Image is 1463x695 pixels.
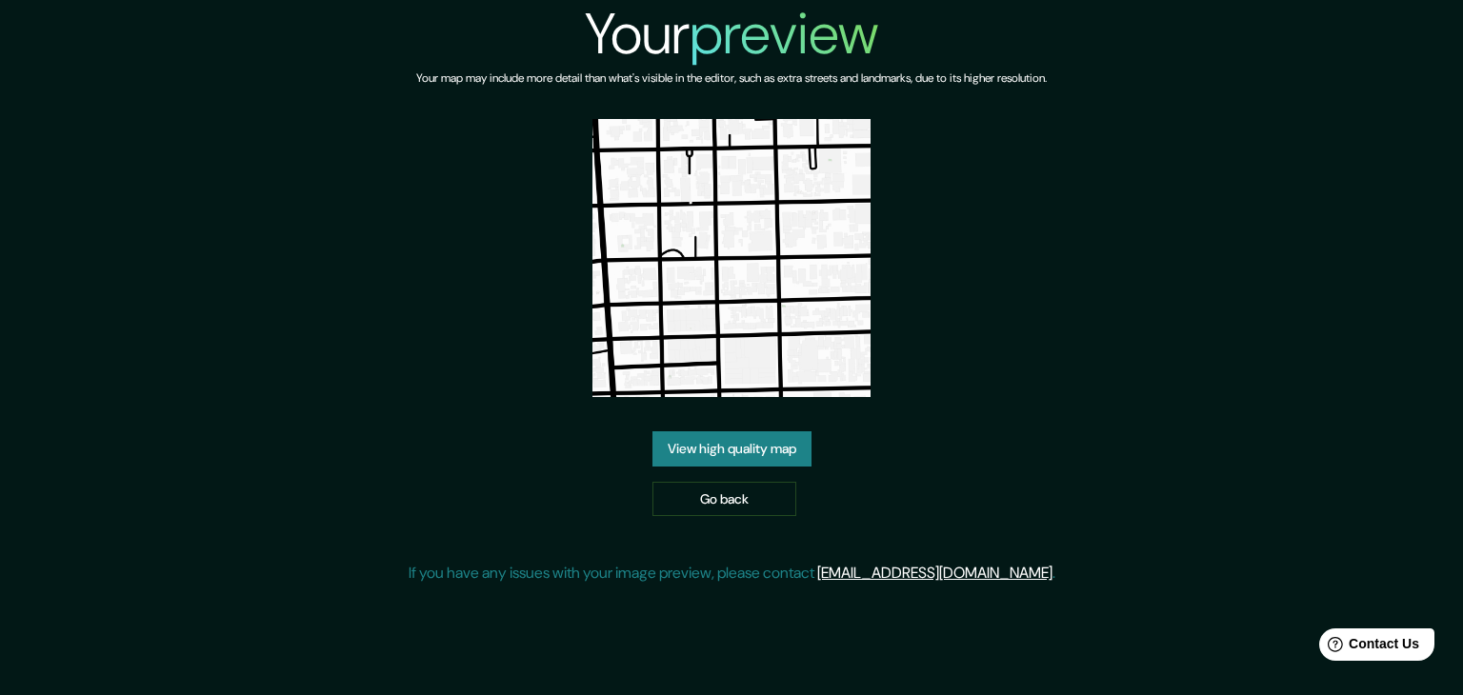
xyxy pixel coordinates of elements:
[416,69,1047,89] h6: Your map may include more detail than what's visible in the editor, such as extra streets and lan...
[409,562,1055,585] p: If you have any issues with your image preview, please contact .
[1293,621,1442,674] iframe: Help widget launcher
[652,482,796,517] a: Go back
[652,431,812,467] a: View high quality map
[817,563,1052,583] a: [EMAIL_ADDRESS][DOMAIN_NAME]
[592,119,871,397] img: created-map-preview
